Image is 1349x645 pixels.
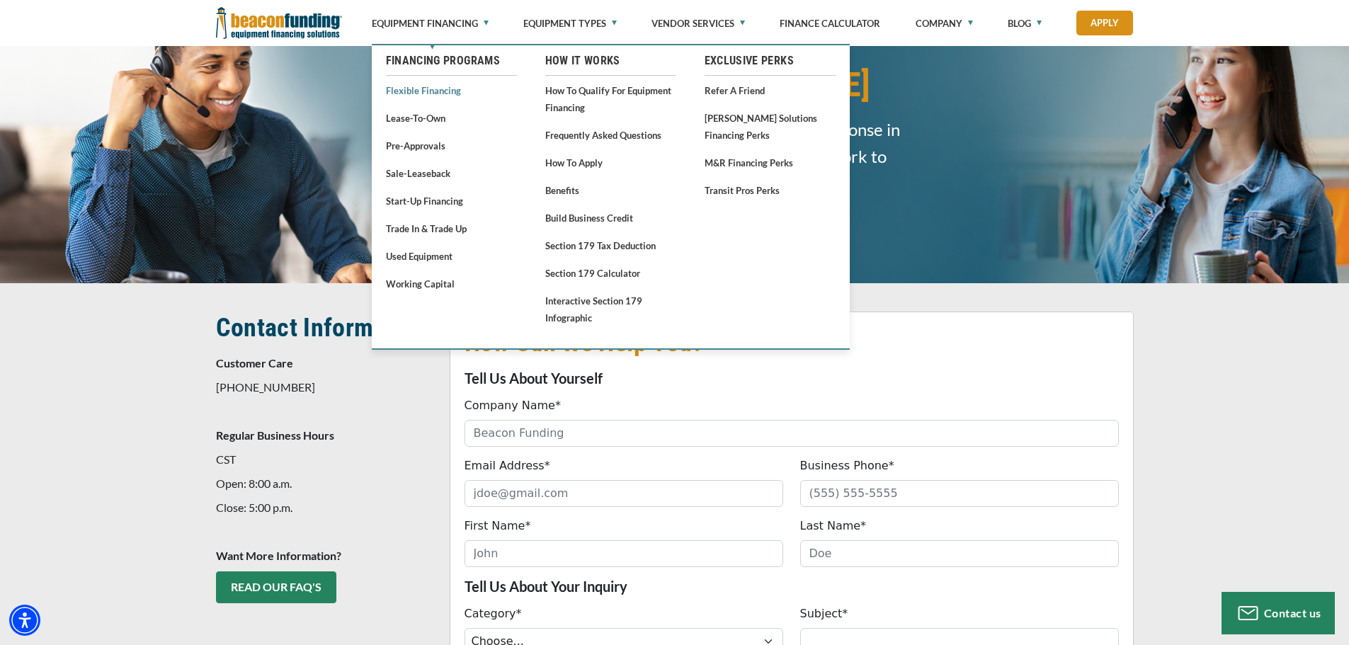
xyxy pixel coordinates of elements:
label: Subject* [800,605,848,622]
a: Exclusive Perks [705,52,836,69]
a: Start-Up Financing [386,192,517,210]
input: jdoe@gmail.com [465,480,783,507]
a: Working Capital [386,275,517,292]
a: Lease-To-Own [386,109,517,127]
h2: Contact Information [216,312,433,344]
a: Section 179 Tax Deduction [545,236,676,254]
label: Email Address* [465,457,550,474]
a: How It Works [545,52,676,69]
input: Beacon Funding [465,420,1119,447]
label: Business Phone* [800,457,894,474]
a: Benefits [545,181,676,199]
a: Refer a Friend [705,81,836,99]
a: Trade In & Trade Up [386,219,517,237]
a: READ OUR FAQ's - open in a new tab [216,571,336,603]
input: Doe [800,540,1119,567]
strong: Customer Care [216,356,293,370]
a: [PERSON_NAME] Solutions Financing Perks [705,109,836,144]
a: How to Qualify for Equipment Financing [545,81,676,116]
strong: Regular Business Hours [216,428,334,442]
p: [PHONE_NUMBER] [216,379,433,396]
a: Frequently Asked Questions [545,126,676,144]
a: Used Equipment [386,247,517,265]
a: Flexible Financing [386,81,517,99]
p: Open: 8:00 a.m. [216,475,433,492]
label: Category* [465,605,522,622]
input: (555) 555-5555 [800,480,1119,507]
a: Build Business Credit [545,209,676,227]
a: How to Apply [545,154,676,171]
a: Section 179 Calculator [545,264,676,282]
button: Contact us [1222,592,1335,634]
a: M&R Financing Perks [705,154,836,171]
p: Close: 5:00 p.m. [216,499,433,516]
span: Contact us [1264,606,1321,620]
div: Accessibility Menu [9,605,40,636]
a: Pre-approvals [386,137,517,154]
input: John [465,540,783,567]
strong: Want More Information? [216,549,341,562]
a: Interactive Section 179 Infographic [545,292,676,326]
p: Tell Us About Your Inquiry [465,578,1119,595]
a: Apply [1076,11,1133,35]
p: Tell Us About Yourself [465,370,1119,387]
a: Financing Programs [386,52,517,69]
a: Transit Pros Perks [705,181,836,199]
a: Sale-Leaseback [386,164,517,182]
p: CST [216,451,433,468]
label: Company Name* [465,397,561,414]
label: First Name* [465,518,531,535]
label: Last Name* [800,518,867,535]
